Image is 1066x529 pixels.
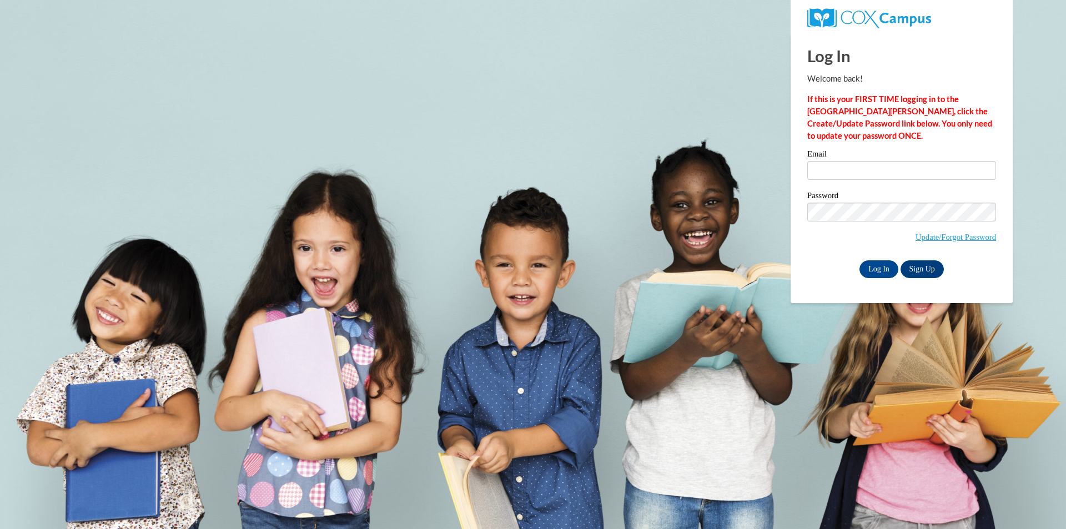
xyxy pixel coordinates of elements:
[916,233,996,241] a: Update/Forgot Password
[807,8,931,28] img: COX Campus
[807,150,996,161] label: Email
[807,44,996,67] h1: Log In
[859,260,898,278] input: Log In
[807,13,931,22] a: COX Campus
[807,73,996,85] p: Welcome back!
[901,260,944,278] a: Sign Up
[807,94,992,140] strong: If this is your FIRST TIME logging in to the [GEOGRAPHIC_DATA][PERSON_NAME], click the Create/Upd...
[807,192,996,203] label: Password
